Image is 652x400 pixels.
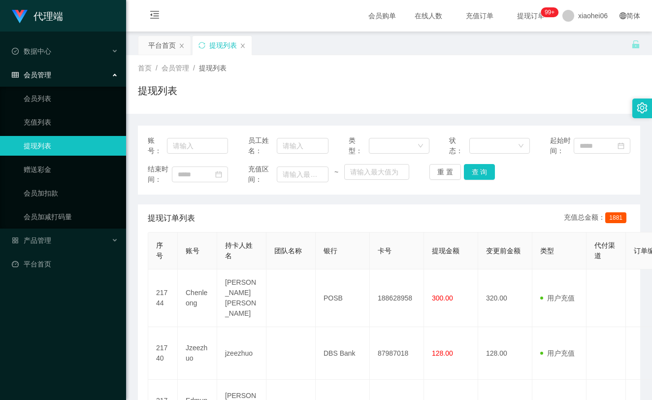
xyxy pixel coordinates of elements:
[33,0,63,32] h1: 代理端
[156,64,158,72] span: /
[277,167,328,182] input: 请输入最小值为
[540,294,575,302] span: 用户充值
[564,212,630,224] div: 充值总金额：
[138,0,171,32] i: 图标: menu-fold
[605,212,626,223] span: 1881
[198,42,205,49] i: 图标: sync
[478,269,532,327] td: 320.00
[178,327,217,380] td: Jzeezhuo
[12,236,51,244] span: 产品管理
[316,269,370,327] td: POSB
[618,142,624,149] i: 图标: calendar
[148,269,178,327] td: 21744
[461,12,498,19] span: 充值订单
[449,135,469,156] span: 状态：
[274,247,302,255] span: 团队名称
[24,160,118,179] a: 赠送彩金
[540,349,575,357] span: 用户充值
[162,64,189,72] span: 会员管理
[248,135,277,156] span: 员工姓名：
[199,64,227,72] span: 提现列表
[432,294,453,302] span: 300.00
[215,171,222,178] i: 图标: calendar
[378,247,391,255] span: 卡号
[12,12,63,20] a: 代理端
[248,164,277,185] span: 充值区间：
[349,135,369,156] span: 类型：
[619,12,626,19] i: 图标: global
[217,327,266,380] td: jzeezhuo
[156,241,163,260] span: 序号
[328,167,344,177] span: ~
[550,135,574,156] span: 起始时间：
[24,136,118,156] a: 提现列表
[148,135,167,156] span: 账号：
[594,241,615,260] span: 代付渠道
[138,64,152,72] span: 首页
[148,212,195,224] span: 提现订单列表
[432,349,453,357] span: 128.00
[24,112,118,132] a: 充值列表
[209,36,237,55] div: 提现列表
[344,164,409,180] input: 请输入最大值为
[370,269,424,327] td: 188628958
[429,164,461,180] button: 重 置
[418,143,424,150] i: 图标: down
[316,327,370,380] td: DBS Bank
[148,164,172,185] span: 结束时间：
[410,12,447,19] span: 在线人数
[12,47,51,55] span: 数据中心
[370,327,424,380] td: 87987018
[540,247,554,255] span: 类型
[12,48,19,55] i: 图标: check-circle-o
[148,327,178,380] td: 21740
[12,254,118,274] a: 图标: dashboard平台首页
[193,64,195,72] span: /
[12,71,19,78] i: 图标: table
[178,269,217,327] td: Chenleong
[486,247,521,255] span: 变更前金额
[167,138,228,154] input: 请输入
[148,36,176,55] div: 平台首页
[512,12,550,19] span: 提现订单
[464,164,495,180] button: 查 询
[217,269,266,327] td: [PERSON_NAME] [PERSON_NAME]
[637,102,648,113] i: 图标: setting
[432,247,459,255] span: 提现金额
[324,247,337,255] span: 银行
[541,7,558,17] sup: 1140
[631,40,640,49] i: 图标: unlock
[12,237,19,244] i: 图标: appstore-o
[186,247,199,255] span: 账号
[240,43,246,49] i: 图标: close
[518,143,524,150] i: 图标: down
[12,10,28,24] img: logo.9652507e.png
[225,241,253,260] span: 持卡人姓名
[179,43,185,49] i: 图标: close
[138,83,177,98] h1: 提现列表
[24,89,118,108] a: 会员列表
[12,71,51,79] span: 会员管理
[24,207,118,227] a: 会员加减打码量
[24,183,118,203] a: 会员加扣款
[478,327,532,380] td: 128.00
[277,138,328,154] input: 请输入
